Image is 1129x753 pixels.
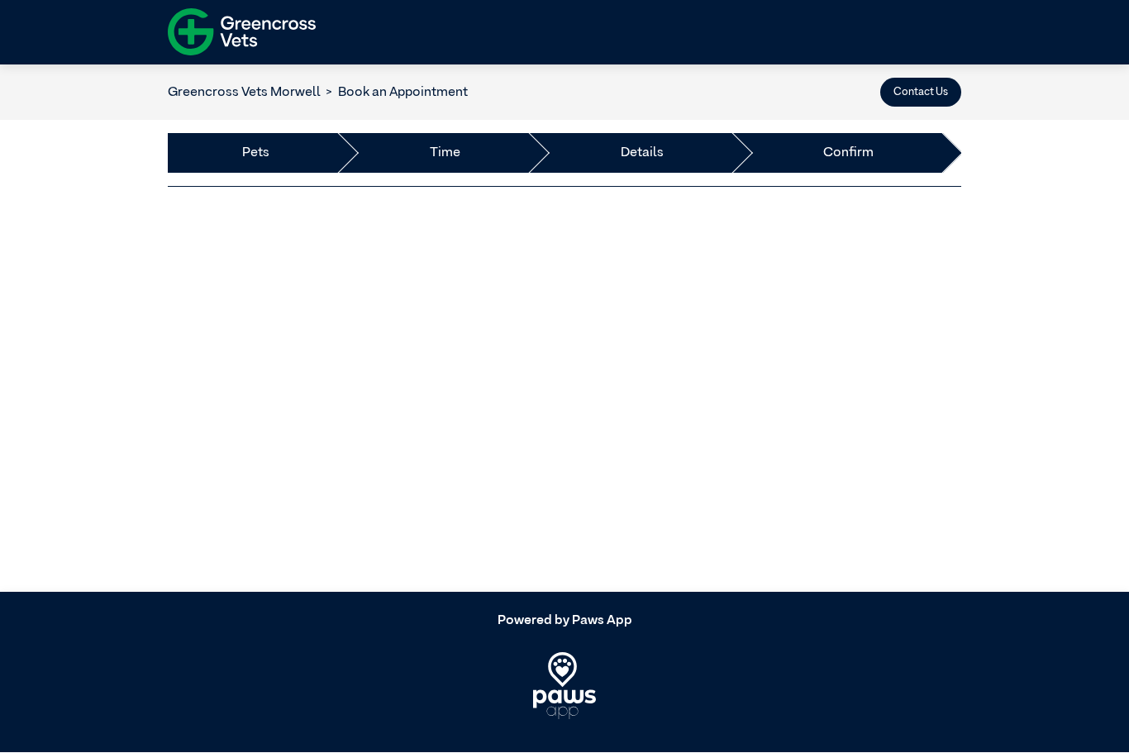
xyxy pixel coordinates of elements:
[321,83,468,103] li: Book an Appointment
[430,144,460,164] a: Time
[168,87,321,100] a: Greencross Vets Morwell
[168,4,316,61] img: f-logo
[533,653,597,719] img: PawsApp
[242,144,269,164] a: Pets
[168,614,961,630] h5: Powered by Paws App
[621,144,664,164] a: Details
[880,79,961,107] button: Contact Us
[823,144,874,164] a: Confirm
[168,83,468,103] nav: breadcrumb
